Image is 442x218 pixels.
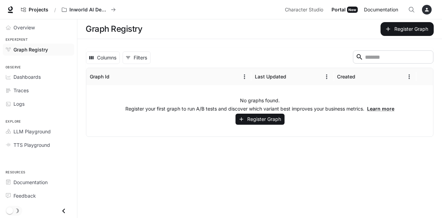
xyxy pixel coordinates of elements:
[3,44,74,56] a: Graph Registry
[331,6,346,14] span: Portal
[285,6,323,14] span: Character Studio
[3,21,74,34] a: Overview
[239,72,250,82] button: Menu
[56,204,71,218] button: Close drawer
[3,71,74,83] a: Dashboards
[29,7,48,13] span: Projects
[13,46,48,53] span: Graph Registry
[236,114,285,125] button: Register Graph
[125,105,394,112] p: Register your first graph to run A/B tests and discover which variant best improves your business...
[405,3,419,17] button: Open Command Menu
[337,74,355,79] div: Created
[240,97,280,104] p: No graphs found.
[282,3,328,17] a: Character Studio
[86,51,120,64] button: Select columns
[356,72,366,82] button: Sort
[3,125,74,138] a: LLM Playground
[86,22,142,36] h1: Graph Registry
[347,7,358,13] div: New
[110,72,121,82] button: Sort
[90,74,109,79] div: Graph Id
[123,51,151,64] button: Show filters
[51,6,59,13] div: /
[3,98,74,110] a: Logs
[13,100,25,107] span: Logs
[353,50,433,65] div: Search
[3,84,74,96] a: Traces
[6,207,13,214] span: Dark mode toggle
[321,72,332,82] button: Menu
[13,141,50,149] span: TTS Playground
[59,3,119,17] button: All workspaces
[3,176,74,188] a: Documentation
[367,106,394,112] a: Learn more
[13,73,41,80] span: Dashboards
[13,24,35,31] span: Overview
[3,190,74,202] a: Feedback
[13,179,48,186] span: Documentation
[18,3,51,17] a: Go to projects
[364,6,398,14] span: Documentation
[329,3,361,17] a: PortalNew
[3,139,74,151] a: TTS Playground
[404,72,414,82] button: Menu
[361,3,403,17] a: Documentation
[255,74,286,79] div: Last Updated
[13,87,29,94] span: Traces
[69,7,108,13] p: Inworld AI Demos
[381,22,434,36] button: Register Graph
[13,128,51,135] span: LLM Playground
[13,192,36,199] span: Feedback
[287,72,297,82] button: Sort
